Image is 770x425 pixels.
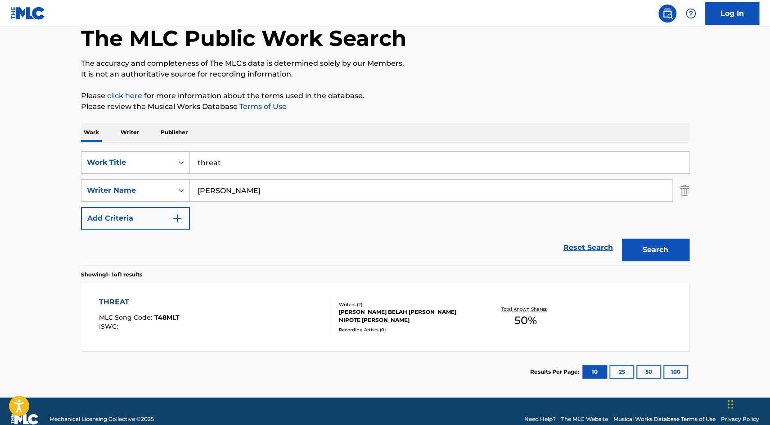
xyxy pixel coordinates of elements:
img: 9d2ae6d4665cec9f34b9.svg [172,213,183,224]
div: Drag [728,391,733,418]
a: Terms of Use [238,102,287,111]
button: Add Criteria [81,207,190,230]
img: help [685,8,696,19]
div: Work Title [87,157,168,168]
button: 100 [663,365,688,379]
div: Writers ( 2 ) [339,301,475,308]
span: ISWC : [99,322,120,330]
p: Please for more information about the terms used in the database. [81,90,689,101]
a: THREATMLC Song Code:T48MLTISWC:Writers (2)[PERSON_NAME] BELAH [PERSON_NAME] NIPOTE [PERSON_NAME]R... [81,283,689,351]
a: Need Help? [524,415,556,423]
a: Reset Search [559,238,617,258]
img: MLC Logo [11,7,45,20]
p: Showing 1 - 1 of 1 results [81,271,142,279]
a: Log In [705,2,759,25]
a: Privacy Policy [721,415,759,423]
span: MLC Song Code : [99,313,154,321]
div: Writer Name [87,185,168,196]
a: The MLC Website [561,415,608,423]
a: click here [107,91,142,100]
span: T48MLT [154,313,180,321]
div: THREAT [99,297,180,307]
a: Musical Works Database Terms of Use [613,415,716,423]
button: Search [622,239,689,261]
p: Please review the Musical Works Database [81,101,689,112]
p: Publisher [158,123,190,142]
img: Delete Criterion [680,179,689,202]
div: [PERSON_NAME] BELAH [PERSON_NAME] NIPOTE [PERSON_NAME] [339,308,475,324]
h1: The MLC Public Work Search [81,25,406,52]
p: The accuracy and completeness of The MLC's data is determined solely by our Members. [81,58,689,69]
p: Work [81,123,102,142]
p: Total Known Shares: [501,306,549,312]
a: Public Search [658,5,676,23]
div: Help [682,5,700,23]
p: It is not an authoritative source for recording information. [81,69,689,80]
button: 10 [582,365,607,379]
img: logo [11,414,39,425]
button: 25 [609,365,634,379]
div: Recording Artists ( 0 ) [339,326,475,333]
span: 50 % [514,312,536,329]
button: 50 [636,365,661,379]
form: Search Form [81,151,689,266]
img: search [662,8,673,19]
p: Writer [118,123,142,142]
span: Mechanical Licensing Collective © 2025 [50,415,154,423]
p: Results Per Page: [530,368,581,376]
iframe: Chat Widget [725,382,770,425]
